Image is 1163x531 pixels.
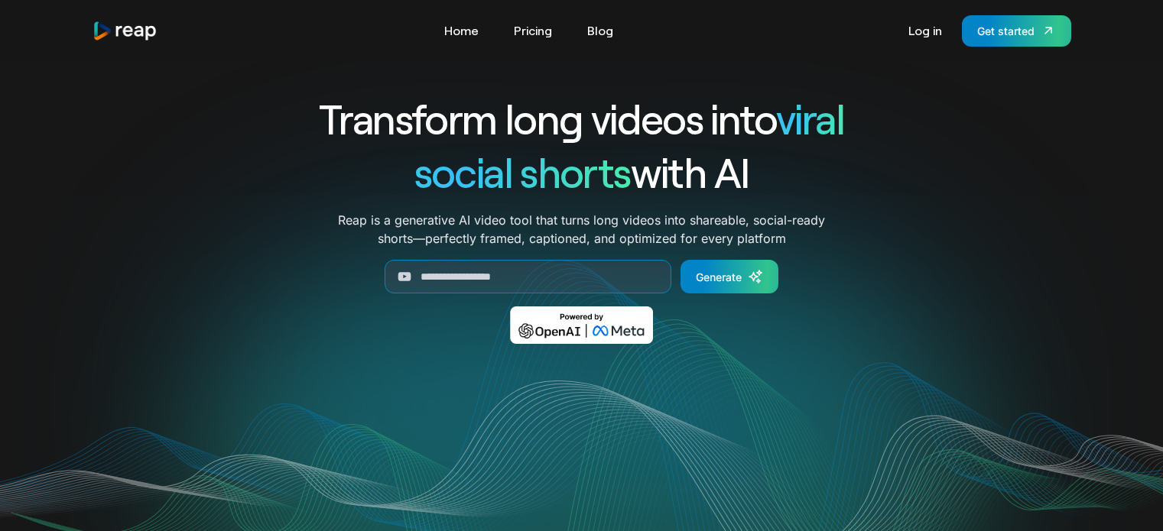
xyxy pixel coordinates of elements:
[962,15,1071,47] a: Get started
[93,21,158,41] a: home
[93,21,158,41] img: reap logo
[901,18,950,43] a: Log in
[977,23,1035,39] div: Get started
[264,92,900,145] h1: Transform long videos into
[776,93,844,143] span: viral
[338,211,825,248] p: Reap is a generative AI video tool that turns long videos into shareable, social-ready shorts—per...
[264,260,900,293] form: Generate Form
[264,145,900,199] h1: with AI
[510,306,653,344] img: Powered by OpenAI & Meta
[506,18,560,43] a: Pricing
[681,260,778,293] a: Generate
[414,147,631,196] span: social shorts
[580,18,621,43] a: Blog
[437,18,486,43] a: Home
[696,269,742,285] div: Generate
